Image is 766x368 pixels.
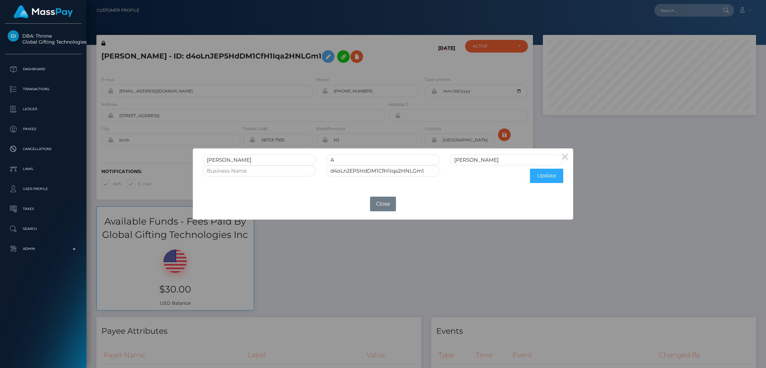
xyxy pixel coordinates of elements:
p: Cancellations [8,144,79,154]
p: Taxes [8,204,79,214]
button: Close [370,197,396,211]
button: Close this dialog [557,148,573,164]
p: Ledger [8,104,79,114]
p: Admin [8,244,79,254]
span: DBA: Throne Global Gifting Technologies Inc [5,33,81,45]
p: Payees [8,124,79,134]
input: Middle Name [326,154,440,165]
input: Business Name [202,165,316,176]
p: User Profile [8,184,79,194]
input: Internal User Id [326,165,440,176]
p: Search [8,224,79,234]
p: Dashboard [8,64,79,74]
input: First Name [202,154,316,165]
p: Transactions [8,84,79,94]
input: Last Name [450,154,564,165]
img: MassPay Logo [14,5,73,18]
button: Update [530,169,563,183]
p: Links [8,164,79,174]
img: Global Gifting Technologies Inc [8,30,19,42]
